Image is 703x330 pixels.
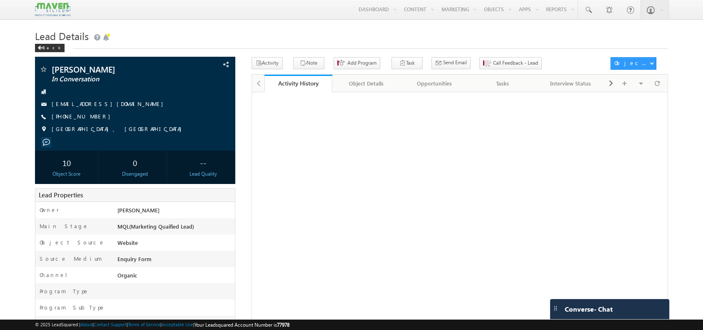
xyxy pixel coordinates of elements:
span: [PHONE_NUMBER] [52,113,115,121]
span: [PERSON_NAME] [117,207,160,214]
div: Disengaged [106,170,165,178]
div: Website [115,239,235,250]
a: Back [35,43,69,50]
label: Program Type [40,287,89,295]
button: Activity [252,57,283,69]
div: Organic [115,271,235,283]
a: Opportunities [401,75,469,92]
span: Converse - Chat [565,305,613,313]
img: Custom Logo [35,2,70,17]
button: Call Feedback - Lead [479,57,542,69]
span: Add Program [347,59,376,67]
div: Lead Quality [174,170,233,178]
button: Object Actions [611,57,656,70]
a: Tasks [469,75,537,92]
label: Main Stage [40,222,89,230]
span: [GEOGRAPHIC_DATA], [GEOGRAPHIC_DATA] [52,125,186,134]
button: Send Email [431,57,471,69]
span: In Conversation [52,75,176,83]
span: Your Leadsquared Account Number is [194,322,289,328]
a: Contact Support [94,322,127,327]
div: Tasks [475,78,529,88]
div: Enquiry Form [115,255,235,267]
a: About [80,322,92,327]
div: MQL(Marketing Quaified Lead) [115,222,235,234]
a: Activity History [264,75,333,92]
div: Opportunities [407,78,461,88]
div: Object Details [339,78,393,88]
a: [EMAIL_ADDRESS][DOMAIN_NAME] [52,100,167,107]
div: 0 [106,155,165,170]
div: Object Actions [614,59,650,67]
a: Acceptable Use [162,322,193,327]
label: Program SubType [40,304,105,311]
div: 10 [37,155,96,170]
label: Source Medium [40,255,102,262]
span: Lead Details [35,29,89,43]
div: Back [35,44,65,52]
div: Object Score [37,170,96,178]
span: Lead Properties [39,191,83,199]
img: carter-drag [552,305,559,312]
a: Interview Status [537,75,605,92]
label: Owner [40,206,59,214]
div: -- [174,155,233,170]
div: Interview Status [543,78,598,88]
div: Activity History [271,79,327,87]
button: Task [391,57,423,69]
span: Send Email [443,59,467,66]
button: Add Program [334,57,380,69]
label: Channel [40,271,74,279]
label: Object Source [40,239,105,246]
span: Call Feedback - Lead [493,59,538,67]
a: Terms of Service [128,322,160,327]
span: 77978 [277,322,289,328]
span: [PERSON_NAME] [52,65,176,73]
button: Note [293,57,324,69]
span: © 2025 LeadSquared | | | | | [35,321,289,329]
a: Object Details [332,75,401,92]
